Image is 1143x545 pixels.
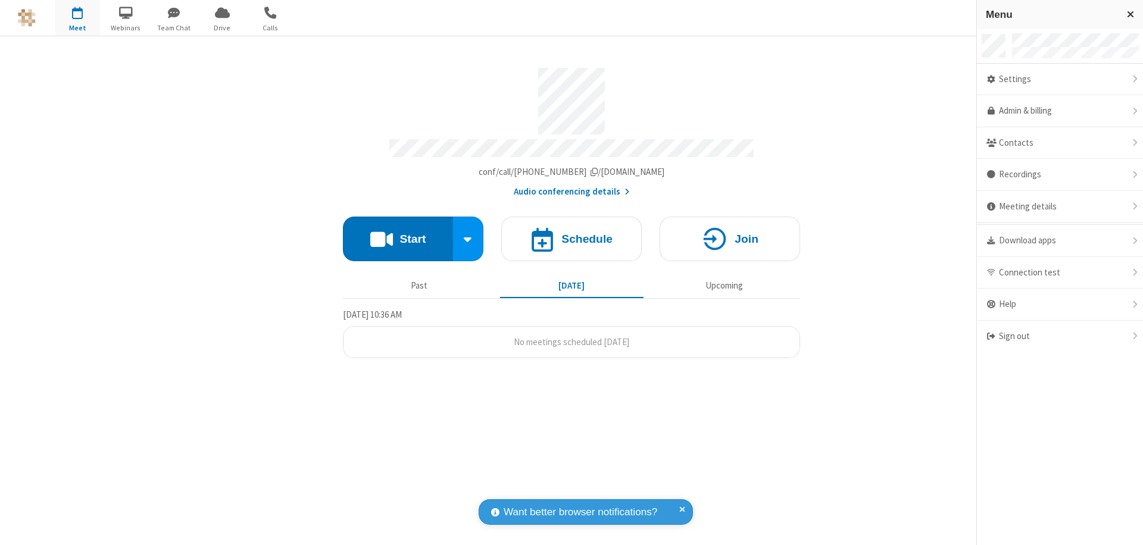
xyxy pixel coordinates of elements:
button: Join [660,217,800,261]
button: Start [343,217,453,261]
span: Webinars [104,23,148,33]
div: Meeting details [977,191,1143,223]
span: Calls [248,23,293,33]
div: Sign out [977,321,1143,352]
div: Settings [977,64,1143,96]
h3: Menu [986,9,1116,20]
button: Copy my meeting room linkCopy my meeting room link [479,165,665,179]
h4: Schedule [561,233,613,245]
div: Download apps [977,225,1143,257]
a: Admin & billing [977,95,1143,127]
img: QA Selenium DO NOT DELETE OR CHANGE [18,9,36,27]
button: Schedule [501,217,642,261]
button: Audio conferencing details [514,185,630,199]
h4: Start [399,233,426,245]
div: Recordings [977,159,1143,191]
div: Connection test [977,257,1143,289]
div: Contacts [977,127,1143,159]
span: [DATE] 10:36 AM [343,309,402,320]
h4: Join [735,233,758,245]
button: Upcoming [652,274,796,297]
section: Today's Meetings [343,308,800,359]
span: Meet [55,23,100,33]
span: Want better browser notifications? [504,505,657,520]
div: Help [977,289,1143,321]
button: Past [348,274,491,297]
button: [DATE] [500,274,644,297]
div: Start conference options [453,217,484,261]
section: Account details [343,59,800,199]
span: No meetings scheduled [DATE] [514,336,629,347]
span: Team Chat [152,23,196,33]
span: Drive [200,23,245,33]
span: Copy my meeting room link [479,166,665,177]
